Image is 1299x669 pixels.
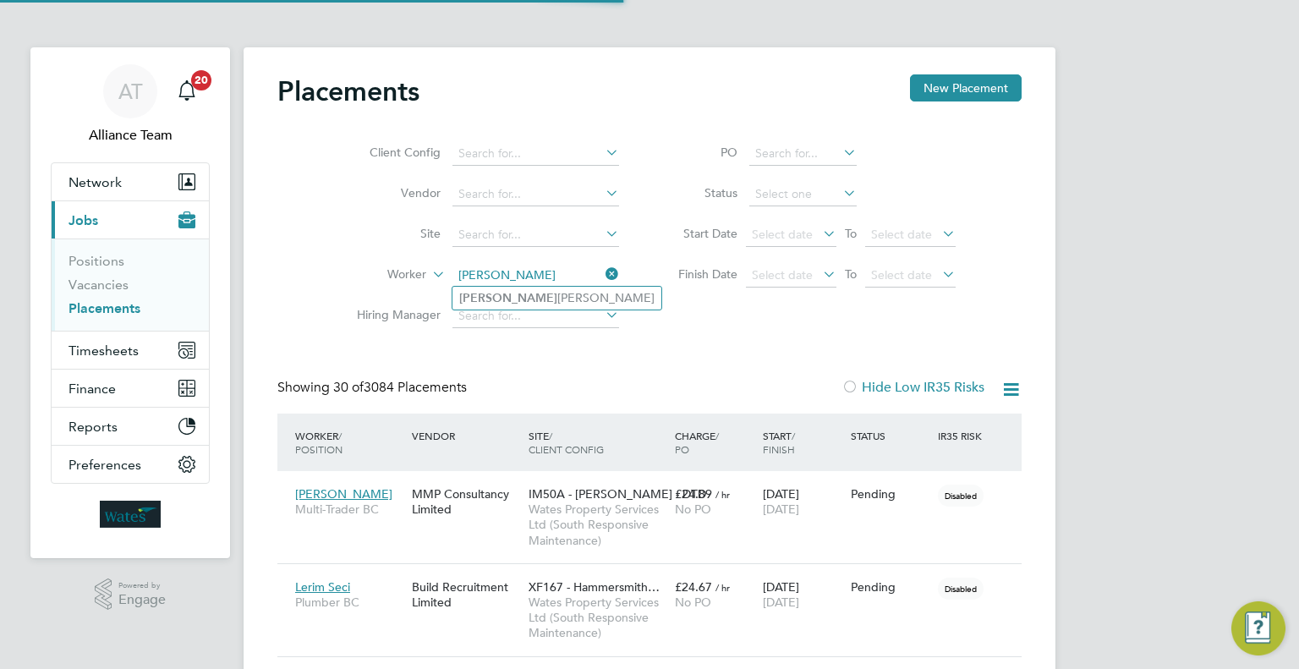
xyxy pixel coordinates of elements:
a: 20 [170,64,204,118]
nav: Main navigation [30,47,230,558]
h2: Placements [277,74,419,108]
div: Charge [671,420,759,464]
span: Select date [752,227,813,242]
input: Search for... [452,264,619,288]
span: Finance [69,381,116,397]
button: Engage Resource Center [1231,601,1285,655]
div: Worker [291,420,408,464]
div: Vendor [408,420,524,451]
label: Hiring Manager [343,307,441,322]
li: [PERSON_NAME] [452,287,661,310]
button: Timesheets [52,332,209,369]
span: [DATE] [763,595,799,610]
span: No PO [675,595,711,610]
input: Search for... [452,304,619,328]
input: Search for... [452,223,619,247]
input: Search for... [452,183,619,206]
a: Vacancies [69,277,129,293]
span: / hr [715,488,730,501]
span: £24.89 [675,486,712,502]
span: Plumber BC [295,595,403,610]
span: Wates Property Services Ltd (South Responsive Maintenance) [529,502,666,548]
span: / Client Config [529,429,604,456]
span: Timesheets [69,343,139,359]
b: [PERSON_NAME] [459,291,557,305]
label: Finish Date [661,266,737,282]
a: [PERSON_NAME]Multi-Trader BCMMP Consultancy LimitedIM50A - [PERSON_NAME] - DTDWates Property Serv... [291,477,1022,491]
a: Go to home page [51,501,210,528]
div: Start [759,420,847,464]
label: Worker [329,266,426,283]
label: Vendor [343,185,441,200]
span: Engage [118,593,166,607]
span: [DATE] [763,502,799,517]
span: Disabled [938,485,984,507]
span: 20 [191,70,211,90]
span: [PERSON_NAME] [295,486,392,502]
label: Site [343,226,441,241]
span: Powered by [118,579,166,593]
span: Network [69,174,122,190]
span: No PO [675,502,711,517]
button: Network [52,163,209,200]
input: Select one [749,183,857,206]
div: MMP Consultancy Limited [408,478,524,525]
div: Showing [277,379,470,397]
span: Disabled [938,578,984,600]
span: IM50A - [PERSON_NAME] - DTD [529,486,706,502]
div: Site [524,420,671,464]
span: / Finish [763,429,795,456]
label: Client Config [343,145,441,160]
img: wates-logo-retina.png [100,501,161,528]
span: Select date [752,267,813,282]
span: Jobs [69,212,98,228]
div: Pending [851,579,930,595]
a: Placements [69,300,140,316]
div: Jobs [52,239,209,331]
span: £24.67 [675,579,712,595]
a: Positions [69,253,124,269]
span: Multi-Trader BC [295,502,403,517]
label: PO [661,145,737,160]
span: Preferences [69,457,141,473]
a: Powered byEngage [95,579,167,611]
input: Search for... [749,142,857,166]
div: Pending [851,486,930,502]
div: [DATE] [759,478,847,525]
span: To [840,263,862,285]
input: Search for... [452,142,619,166]
label: Start Date [661,226,737,241]
div: IR35 Risk [934,420,992,451]
span: 3084 Placements [333,379,467,396]
span: Lerim Seci [295,579,350,595]
button: Preferences [52,446,209,483]
span: / PO [675,429,719,456]
div: Build Recruitment Limited [408,571,524,618]
a: Lerim SeciPlumber BCBuild Recruitment LimitedXF167 - Hammersmith…Wates Property Services Ltd (Sou... [291,570,1022,584]
a: ATAlliance Team [51,64,210,145]
button: New Placement [910,74,1022,101]
span: 30 of [333,379,364,396]
span: AT [118,80,143,102]
span: Alliance Team [51,125,210,145]
div: [DATE] [759,571,847,618]
span: / hr [715,581,730,594]
span: XF167 - Hammersmith… [529,579,660,595]
label: Hide Low IR35 Risks [841,379,984,396]
span: To [840,222,862,244]
span: / Position [295,429,343,456]
span: Select date [871,227,932,242]
button: Finance [52,370,209,407]
button: Reports [52,408,209,445]
label: Status [661,185,737,200]
span: Select date [871,267,932,282]
div: Status [847,420,935,451]
button: Jobs [52,201,209,239]
span: Wates Property Services Ltd (South Responsive Maintenance) [529,595,666,641]
span: Reports [69,419,118,435]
